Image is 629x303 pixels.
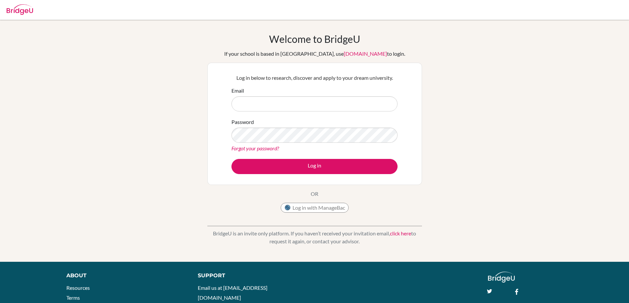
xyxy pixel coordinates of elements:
img: logo_white@2x-f4f0deed5e89b7ecb1c2cc34c3e3d731f90f0f143d5ea2071677605dd97b5244.png [488,272,515,283]
div: Support [198,272,307,280]
a: Forgot your password? [231,145,279,151]
h1: Welcome to BridgeU [269,33,360,45]
label: Password [231,118,254,126]
a: click here [390,230,411,236]
img: Bridge-U [7,4,33,15]
a: Email us at [EMAIL_ADDRESS][DOMAIN_NAME] [198,285,267,301]
button: Log in [231,159,398,174]
div: About [66,272,183,280]
a: [DOMAIN_NAME] [344,50,387,57]
p: Log in below to research, discover and apply to your dream university. [231,74,398,82]
a: Resources [66,285,90,291]
label: Email [231,87,244,95]
p: BridgeU is an invite only platform. If you haven’t received your invitation email, to request it ... [207,229,422,245]
button: Log in with ManageBac [281,203,349,213]
div: If your school is based in [GEOGRAPHIC_DATA], use to login. [224,50,405,58]
p: OR [311,190,318,198]
a: Terms [66,294,80,301]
